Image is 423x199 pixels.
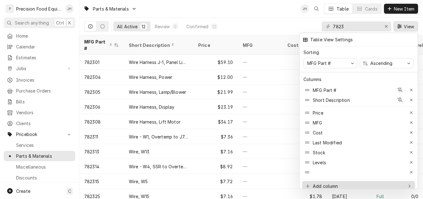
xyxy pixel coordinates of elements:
div: MFG Part # [313,87,337,93]
div: Add column [313,183,338,189]
div: Stock [301,147,416,157]
div: MFG Part # [301,85,416,95]
div: Ascending [369,60,394,66]
div: Levels [313,159,326,166]
div: Cost [313,129,323,136]
button: Ascending [360,58,414,68]
div: Price [313,110,323,116]
div: Cost [301,128,416,138]
button: Add column [302,181,415,191]
div: Last Modified [313,139,342,146]
div: MFG [313,120,322,126]
div: Last Modified [301,138,416,147]
div: MFG Part # [306,60,332,66]
div: Short Description [301,95,416,105]
div: Short Description [313,97,350,103]
div: Columns [303,76,321,83]
div: Stock [313,149,325,156]
div: Table View Settings [310,36,353,43]
button: MFG Part # [303,58,357,68]
div: Price [301,108,416,118]
div: Sorting [303,49,319,56]
div: Levels [301,157,416,167]
div: MFG [301,118,416,128]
